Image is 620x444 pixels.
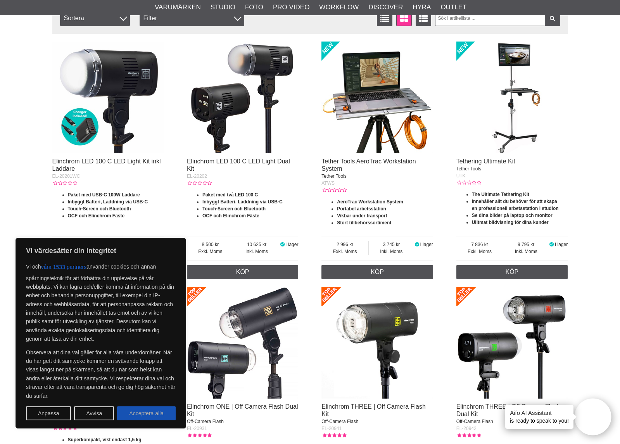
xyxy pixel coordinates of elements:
[26,348,176,400] p: Observera att dina val gäller för alla våra underdomäner. När du har gett ditt samtycke kommer en...
[245,2,263,12] a: Foto
[202,192,258,198] strong: Paket med två LED 100 C
[510,409,569,417] h4: Aifo AI Assistant
[440,2,466,12] a: Outlet
[273,2,309,12] a: Pro Video
[68,199,148,205] strong: Inbyggt Batteri, Laddning via USB-C
[456,166,481,172] span: Tether Tools
[26,246,176,255] p: Vi värdesätter din integritet
[503,248,549,255] span: Inkl. Moms
[337,220,391,225] strong: Stort tillbehörssortiment
[285,242,298,247] span: I lager
[60,10,130,26] span: Sortera
[140,10,244,26] div: Filter
[187,248,234,255] span: Exkl. Moms
[456,248,503,255] span: Exkl. Moms
[187,173,207,179] span: EL-20202
[456,419,493,424] span: Off-Camera Flash
[456,42,568,153] img: Tethering Ultimate Kit
[68,192,140,198] strong: Paket med USB-C 100W Laddare
[52,42,164,153] img: Elinchrom LED 100 C LED Light Kit inkl Laddare
[456,432,481,439] div: Kundbetyg: 5.00
[416,10,431,26] a: Utökad listvisning
[321,432,346,439] div: Kundbetyg: 5.00
[456,173,466,179] span: UTK
[369,241,414,248] span: 3 745
[505,405,573,429] div: is ready to speak to you!
[211,2,235,12] a: Studio
[472,206,559,211] strong: en professionell arbetsstation i studion
[337,199,403,205] strong: AeroTrac Workstation System
[187,241,234,248] span: 8 500
[234,241,280,248] span: 10 625
[456,241,503,248] span: 7 836
[321,187,346,194] div: Kundbetyg: 0
[549,242,555,247] i: I lager
[337,213,387,219] strong: Vikbar under transport
[41,260,87,274] button: våra 1533 partners
[321,403,426,417] a: Elinchrom THREE | Off Camera Flash Kit
[321,419,358,424] span: Off-Camera Flash
[117,406,176,420] button: Acceptera alla
[321,265,433,279] a: Köp
[368,2,403,12] a: Discover
[555,242,568,247] span: I lager
[503,241,549,248] span: 9 795
[321,158,416,172] a: Tether Tools AeroTrac Workstation System
[187,265,299,279] a: Köp
[279,242,285,247] i: I lager
[187,426,207,431] span: EL-20931
[187,287,299,399] img: Elinchrom ONE | Off Camera Flash Dual Kit
[52,158,161,172] a: Elinchrom LED 100 C LED Light Kit inkl Laddare
[456,287,568,399] img: Elinchrom THREE | Off Camera Flash Dual Kit
[202,206,266,212] strong: Touch-Screen och Bluetooth
[202,213,259,219] strong: OCF och Elinchrom Fäste
[369,248,414,255] span: Inkl. Moms
[155,2,201,12] a: Varumärken
[74,406,114,420] button: Avvisa
[456,179,481,186] div: Kundbetyg: 0
[435,10,560,26] input: Sök i artikellista ...
[472,199,557,204] strong: Innehåller allt du behöver för att skapa
[396,10,412,26] a: Fönstervisning
[420,242,433,247] span: I lager
[456,158,515,165] a: Tethering Ultimate Kit
[68,206,131,212] strong: Touch-Screen och Bluetooth
[52,180,77,187] div: Kundbetyg: 0
[321,42,433,153] img: Tether Tools AeroTrac Workstation System
[321,248,368,255] span: Exkl. Moms
[321,426,342,431] span: EL-20941
[472,192,529,197] strong: The Ultimate Tethering Kit
[26,260,176,343] p: Vi och använder cookies och annan spårningsteknik för att förbättra din upplevelse på vår webbpla...
[414,242,420,247] i: I lager
[187,432,212,439] div: Kundbetyg: 5.00
[187,42,299,153] img: Elinchrom LED 100 C LED Light Dual Kit
[472,213,553,218] strong: Se dina bilder på laptop och monitor
[456,403,561,417] a: Elinchrom THREE | Off Camera Flash Dual Kit
[321,287,433,399] img: Elinchrom THREE | Off Camera Flash Kit
[187,158,290,172] a: Elinchrom LED 100 C LED Light Dual Kit
[456,265,568,279] a: Köp
[472,220,549,225] strong: Ulitmat bildvisning för dina kunder
[545,10,560,26] a: Filtrera
[319,2,359,12] a: Workflow
[16,238,186,428] div: Vi värdesätter din integritet
[68,437,142,442] strong: Superkompakt, vikt endast 1,5 kg
[337,206,386,212] strong: Portabel arbetsstation
[234,248,280,255] span: Inkl. Moms
[456,426,477,431] span: EL-20942
[202,199,283,205] strong: Inbyggt Batteri, Laddning via USB-C
[321,180,335,186] span: ATWS
[321,173,346,179] span: Tether Tools
[52,173,80,179] span: EL-20201WC
[187,180,212,187] div: Kundbetyg: 0
[26,406,71,420] button: Anpassa
[187,403,298,417] a: Elinchrom ONE | Off Camera Flash Dual Kit
[187,419,224,424] span: Off-Camera Flash
[68,213,125,219] strong: OCF och Elinchrom Fäste
[413,2,431,12] a: Hyra
[377,10,392,26] a: Listvisning
[321,241,368,248] span: 2 996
